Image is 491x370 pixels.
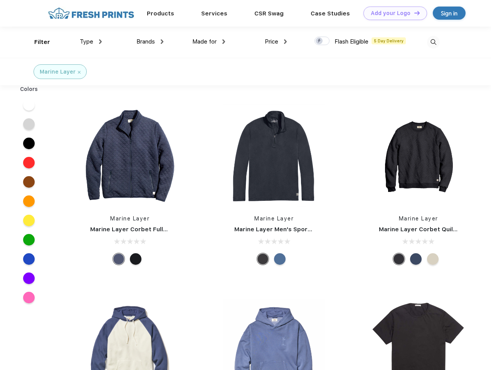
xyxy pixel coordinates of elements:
span: Type [80,38,93,45]
a: Products [147,10,174,17]
span: Price [265,38,278,45]
div: Marine Layer [40,68,76,76]
a: Marine Layer [254,215,294,222]
img: DT [414,11,420,15]
div: Navy [113,253,124,265]
div: Charcoal [257,253,269,265]
img: func=resize&h=266 [223,104,325,207]
a: Marine Layer [110,215,150,222]
img: filter_cancel.svg [78,71,81,74]
a: Sign in [433,7,466,20]
img: fo%20logo%202.webp [46,7,136,20]
span: 5 Day Delivery [372,37,406,44]
div: Colors [14,85,44,93]
img: desktop_search.svg [427,36,440,49]
div: Oat Heather [427,253,439,265]
img: func=resize&h=266 [367,104,470,207]
a: Marine Layer [399,215,438,222]
span: Made for [192,38,217,45]
div: Filter [34,38,50,47]
div: Sign in [441,9,457,18]
div: Charcoal [393,253,405,265]
div: Navy Heather [410,253,422,265]
div: Black [130,253,141,265]
a: Marine Layer Men's Sport Quarter Zip [234,226,346,233]
a: CSR Swag [254,10,284,17]
span: Flash Eligible [335,38,368,45]
div: Add your Logo [371,10,410,17]
img: dropdown.png [99,39,102,44]
a: Services [201,10,227,17]
img: dropdown.png [222,39,225,44]
img: dropdown.png [284,39,287,44]
div: Deep Denim [274,253,286,265]
img: func=resize&h=266 [79,104,181,207]
a: Marine Layer Corbet Full-Zip Jacket [90,226,197,233]
img: dropdown.png [161,39,163,44]
span: Brands [136,38,155,45]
